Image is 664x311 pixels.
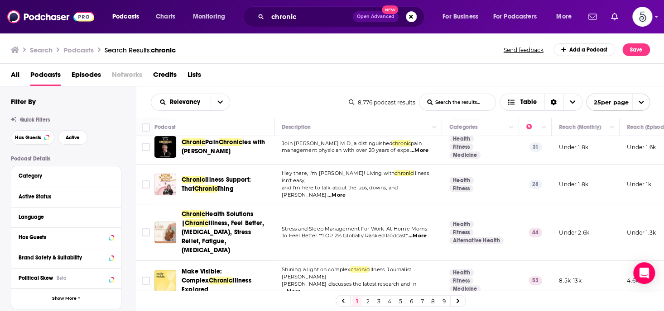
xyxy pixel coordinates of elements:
[529,180,542,189] p: 28
[142,180,150,188] span: Toggle select row
[418,296,427,306] a: 7
[7,8,94,25] img: Podchaser - Follow, Share and Rate Podcasts
[374,296,383,306] a: 3
[19,252,114,263] a: Brand Safety & Suitability
[205,138,219,146] span: Pain
[142,228,150,236] span: Toggle select row
[182,176,205,184] span: Chronic
[349,99,415,106] div: 8,776 podcast results
[182,267,271,294] a: Make Visible: ComplexChronicIllness Explored
[58,130,87,145] button: Active
[363,296,372,306] a: 2
[19,234,106,240] div: Has Guests
[282,266,350,273] span: Shining a light on complex
[187,9,237,24] button: open menu
[585,9,600,24] a: Show notifications dropdown
[11,67,19,86] a: All
[556,10,572,23] span: More
[154,221,176,243] a: Chronic Health Solutions | Chronic Illness, Feel Better, Sleep Hygiene, Stress Relief, Fatigue, B...
[449,122,477,132] div: Categories
[395,170,413,176] span: chronic
[449,237,504,244] a: Alternative Health
[350,266,369,273] span: chronic
[385,296,394,306] a: 4
[151,99,211,105] button: open menu
[19,173,108,179] div: Category
[154,270,176,292] a: Make Visible: Complex Chronic Illness Explored
[154,174,176,195] a: Chronic Illness Support: That Chronic Thing
[63,46,94,54] h3: Podcasts
[436,9,490,24] button: open menu
[282,281,416,287] span: [PERSON_NAME] discusses the latest research and in
[193,10,225,23] span: Monitoring
[586,94,650,111] button: open menu
[11,155,121,162] p: Podcast Details
[282,140,392,146] span: Join [PERSON_NAME] M.D., a distinguished
[627,277,647,284] p: 4.6k-7k
[282,147,409,153] span: management physician with over 20 years of expe
[607,9,621,24] a: Show notifications dropdown
[559,277,581,284] p: 8.5k-13k
[559,180,588,188] p: Under 1.8k
[211,94,230,110] button: open menu
[154,136,176,158] a: Chronic Pain Chronicles with Dr Karmy
[409,232,427,240] span: ...More
[501,46,546,54] button: Send feedback
[30,67,61,86] a: Podcasts
[449,151,481,159] a: Medicine
[150,9,181,24] a: Charts
[19,211,114,222] button: Language
[529,142,542,151] p: 31
[11,130,54,145] button: Has Guests
[500,94,582,111] button: Choose View
[268,9,353,24] input: Search podcasts, credits, & more...
[20,117,50,123] span: Quick Filters
[449,185,473,192] a: Fitness
[217,185,234,193] span: Thing
[30,46,53,54] h3: Search
[449,177,474,184] a: Health
[112,10,139,23] span: Podcasts
[182,268,222,284] span: Make Visible: Complex
[428,296,438,306] a: 8
[182,210,271,255] a: ChronicHealth Solutions |ChronicIllness, Feel Better, [MEDICAL_DATA], Stress Relief, Fatigue, [ME...
[182,138,271,156] a: ChronicPainChronicles with [PERSON_NAME]
[352,296,361,306] a: 1
[396,296,405,306] a: 5
[219,138,242,146] span: Chronic
[632,7,652,27] img: User Profile
[529,276,542,285] p: 53
[52,296,77,301] span: Show More
[188,67,201,86] a: Lists
[19,191,114,202] button: Active Status
[632,7,652,27] span: Logged in as Spiral5-G2
[142,277,150,285] span: Toggle select row
[182,176,251,193] span: Illness Support: That
[357,14,395,19] span: Open Advanced
[327,192,346,199] span: ...More
[550,9,583,24] button: open menu
[156,10,175,23] span: Charts
[153,67,177,86] span: Credits
[106,9,151,24] button: open menu
[529,228,542,237] p: 44
[151,94,230,111] h2: Choose List sort
[182,219,264,254] span: Illness, Feel Better, [MEDICAL_DATA], Stress Relief, Fatigue, [MEDICAL_DATA]
[282,122,311,132] div: Description
[559,229,589,236] p: Under 2.6k
[251,6,433,27] div: Search podcasts, credits, & more...
[544,94,563,110] div: Sort Direction
[282,266,411,280] span: illness. Journalist [PERSON_NAME]
[449,277,473,284] a: Fitness
[632,7,652,27] button: Show profile menu
[559,122,601,132] div: Reach (Monthly)
[553,43,616,56] a: Add a Podcast
[449,135,474,142] a: Health
[182,210,253,227] span: Health Solutions |
[411,140,422,146] span: pain
[11,288,121,309] button: Show More
[633,262,655,284] div: Open Intercom Messenger
[587,95,629,109] span: 25 per page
